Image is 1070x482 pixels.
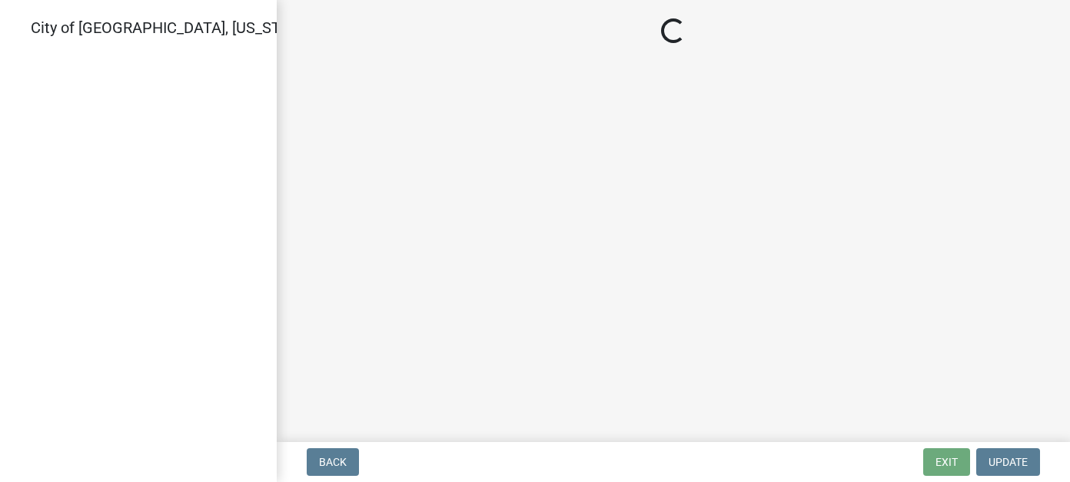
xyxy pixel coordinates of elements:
[923,448,970,476] button: Exit
[989,456,1028,468] span: Update
[976,448,1040,476] button: Update
[31,18,311,37] span: City of [GEOGRAPHIC_DATA], [US_STATE]
[319,456,347,468] span: Back
[307,448,359,476] button: Back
